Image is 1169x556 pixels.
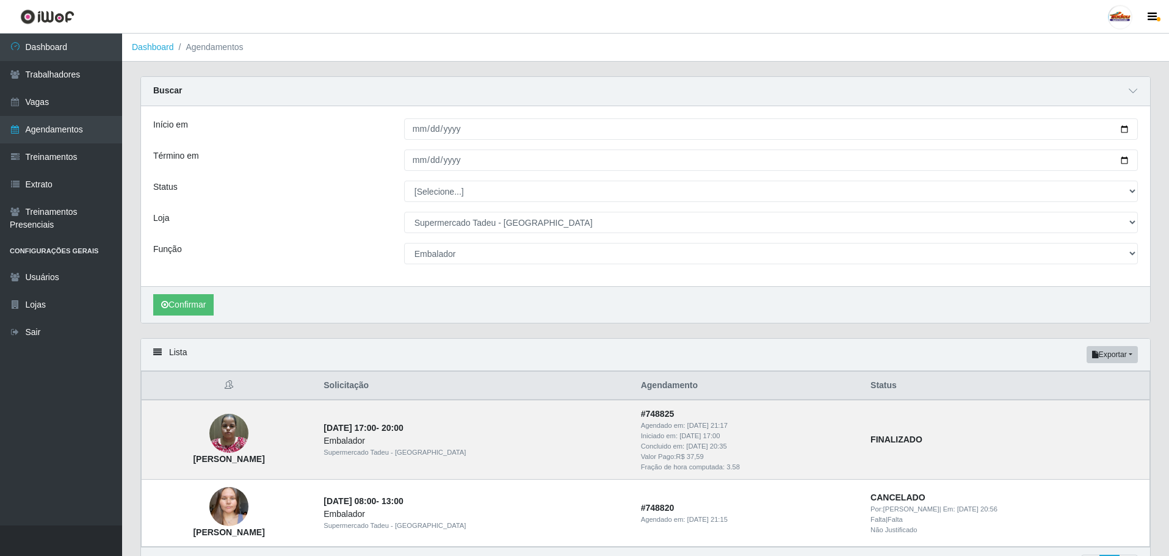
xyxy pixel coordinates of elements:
[641,462,856,472] div: Fração de hora computada: 3.58
[316,372,633,400] th: Solicitação
[324,521,626,531] div: Supermercado Tadeu - [GEOGRAPHIC_DATA]
[870,525,1142,535] div: Não Justificado
[686,442,726,450] time: [DATE] 20:35
[870,504,1142,514] div: | Em:
[404,150,1138,171] input: 00/00/0000
[679,432,720,439] time: [DATE] 17:00
[687,516,728,523] time: [DATE] 21:15
[153,181,178,193] label: Status
[209,481,248,533] img: Naiza Oliveira Cavalcante
[153,294,214,316] button: Confirmar
[382,496,404,506] time: 13:00
[20,9,74,24] img: CoreUI Logo
[153,85,182,95] strong: Buscar
[870,505,939,513] span: Por: [PERSON_NAME]
[193,527,264,537] strong: [PERSON_NAME]
[641,409,675,419] strong: # 748825
[324,423,376,433] time: [DATE] 17:00
[1087,346,1138,363] button: Exportar
[324,508,626,521] div: Embalador
[870,514,1142,525] div: | Falta
[193,454,264,464] strong: [PERSON_NAME]
[634,372,863,400] th: Agendamento
[324,447,626,458] div: Supermercado Tadeu - [GEOGRAPHIC_DATA]
[132,42,174,52] a: Dashboard
[641,514,856,525] div: Agendado em:
[687,422,728,429] time: [DATE] 21:17
[641,421,856,431] div: Agendado em:
[141,339,1150,371] div: Lista
[174,41,244,54] li: Agendamentos
[153,118,188,131] label: Início em
[153,243,182,256] label: Função
[641,452,856,462] div: Valor Pago: R$ 37,59
[122,34,1169,62] nav: breadcrumb
[957,505,997,513] time: [DATE] 20:56
[870,435,922,444] strong: FINALIZADO
[641,441,856,452] div: Concluido em:
[382,423,404,433] time: 20:00
[863,372,1149,400] th: Status
[209,408,248,460] img: Mayla Micaeli Santos Silva
[324,435,626,447] div: Embalador
[153,150,199,162] label: Término em
[324,496,403,506] strong: -
[641,503,675,513] strong: # 748820
[870,516,886,523] span: Falta
[641,431,856,441] div: Iniciado em:
[324,423,403,433] strong: -
[870,493,925,502] strong: CANCELADO
[404,118,1138,140] input: 00/00/0000
[324,496,376,506] time: [DATE] 08:00
[153,212,169,225] label: Loja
